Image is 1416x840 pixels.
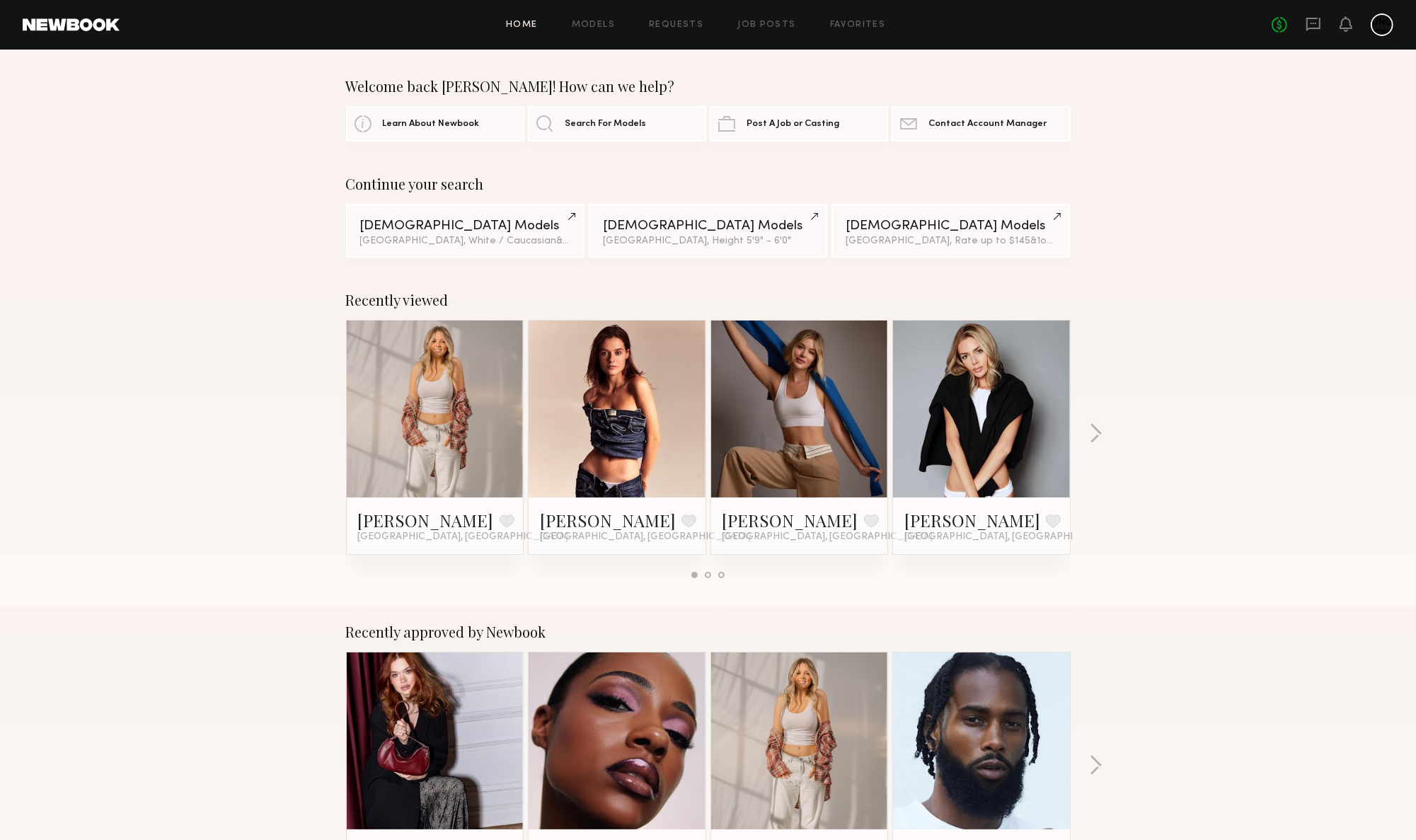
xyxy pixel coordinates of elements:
span: Contact Account Manager [928,120,1047,129]
a: [PERSON_NAME] [540,509,676,531]
div: [GEOGRAPHIC_DATA], White / Caucasian [360,236,570,246]
a: Job Posts [737,21,796,30]
a: Requests [649,21,703,30]
div: Welcome back [PERSON_NAME]! How can we help? [346,78,1071,95]
div: Continue your search [346,176,1071,192]
a: Post A Job or Casting [710,106,888,142]
a: Home [506,21,538,30]
span: [GEOGRAPHIC_DATA], [GEOGRAPHIC_DATA] [723,531,933,543]
span: Post A Job or Casting [747,120,839,129]
div: [DEMOGRAPHIC_DATA] Models [360,219,570,233]
div: [DEMOGRAPHIC_DATA] Models [603,219,813,233]
a: [DEMOGRAPHIC_DATA] Models[GEOGRAPHIC_DATA], Rate up to $145&1other filter [831,204,1070,258]
a: Favorites [830,21,886,30]
span: & 1 other filter [1030,236,1091,246]
a: Search For Models [528,106,706,142]
div: [DEMOGRAPHIC_DATA] Models [846,219,1056,233]
div: [GEOGRAPHIC_DATA], Rate up to $145 [846,236,1056,246]
a: [DEMOGRAPHIC_DATA] Models[GEOGRAPHIC_DATA], Height 5'9" - 6'0" [589,204,827,258]
a: Models [572,21,615,30]
span: & 1 other filter [557,236,618,246]
span: [GEOGRAPHIC_DATA], [GEOGRAPHIC_DATA] [540,531,751,543]
span: [GEOGRAPHIC_DATA], [GEOGRAPHIC_DATA] [358,531,569,543]
a: [PERSON_NAME] [904,509,1040,531]
div: Recently approved by Newbook [346,623,1071,640]
div: Recently viewed [346,292,1071,309]
a: [PERSON_NAME] [358,509,494,531]
a: [DEMOGRAPHIC_DATA] Models[GEOGRAPHIC_DATA], White / Caucasian&1other filter [346,204,585,258]
div: [GEOGRAPHIC_DATA], Height 5'9" - 6'0" [603,236,813,246]
a: [PERSON_NAME] [723,509,858,531]
span: [GEOGRAPHIC_DATA], [GEOGRAPHIC_DATA] [904,531,1115,543]
span: Learn About Newbook [383,120,480,129]
a: Contact Account Manager [892,106,1070,142]
span: Search For Models [565,120,646,129]
a: Learn About Newbook [346,106,524,142]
